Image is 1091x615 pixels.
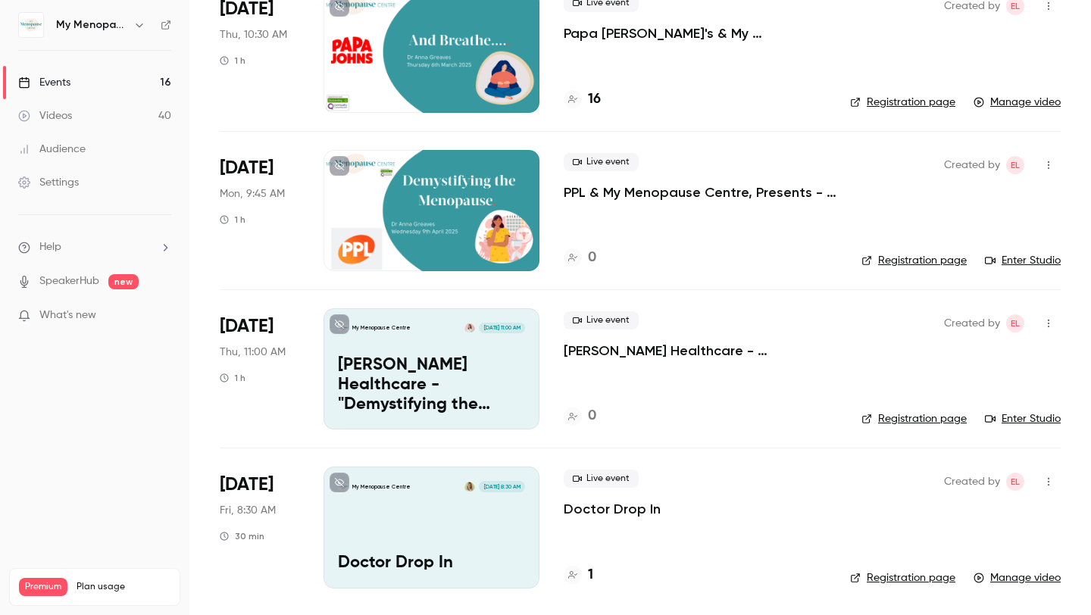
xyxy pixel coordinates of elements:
[1011,314,1020,332] span: EL
[588,565,593,585] h4: 1
[564,311,639,329] span: Live event
[564,248,596,268] a: 0
[564,500,661,518] a: Doctor Drop In
[220,372,245,384] div: 1 h
[39,239,61,255] span: Help
[861,253,967,268] a: Registration page
[324,467,539,588] a: Doctor Drop InMy Menopause CentreClare Spencer[DATE] 8:30 AMDoctor Drop In
[108,274,139,289] span: new
[1006,473,1024,491] span: Emma Lambourne
[985,253,1061,268] a: Enter Studio
[588,89,601,110] h4: 16
[220,55,245,67] div: 1 h
[564,89,601,110] a: 16
[153,309,171,323] iframe: Noticeable Trigger
[944,156,1000,174] span: Created by
[564,470,639,488] span: Live event
[18,75,70,90] div: Events
[220,27,287,42] span: Thu, 10:30 AM
[352,483,411,491] p: My Menopause Centre
[56,17,127,33] h6: My Menopause Centre
[974,95,1061,110] a: Manage video
[464,481,475,492] img: Clare Spencer
[588,248,596,268] h4: 0
[1006,156,1024,174] span: Emma Lambourne
[220,530,264,542] div: 30 min
[564,153,639,171] span: Live event
[220,156,274,180] span: [DATE]
[324,308,539,429] a: Shaw Healthcare - "Demystifying the Menopause"My Menopause CentreDr Clare Spencer[DATE] 11:00 AM[...
[861,411,967,426] a: Registration page
[220,314,274,339] span: [DATE]
[564,24,826,42] a: Papa [PERSON_NAME]'s & My Menopause Centre, Presents - "And Breathe..." The power of talking and ...
[588,406,596,426] h4: 0
[479,323,524,333] span: [DATE] 11:00 AM
[352,324,411,332] p: My Menopause Centre
[220,308,299,429] div: Jan 23 Thu, 12:00 PM (Europe/Paris)
[39,273,99,289] a: SpeakerHub
[18,142,86,157] div: Audience
[18,108,72,123] div: Videos
[464,323,475,333] img: Dr Clare Spencer
[944,314,1000,332] span: Created by
[220,186,285,201] span: Mon, 9:45 AM
[564,406,596,426] a: 0
[1011,473,1020,491] span: EL
[220,503,276,518] span: Fri, 8:30 AM
[39,307,96,323] span: What's new
[1011,156,1020,174] span: EL
[564,183,837,201] a: PPL & My Menopause Centre, Presents - "And Breathe..." The power of talking and alternative thera...
[850,95,955,110] a: Registration page
[564,342,837,360] a: [PERSON_NAME] Healthcare - "Demystifying the Menopause"
[338,356,525,414] p: [PERSON_NAME] Healthcare - "Demystifying the Menopause"
[479,481,524,492] span: [DATE] 8:30 AM
[220,150,299,271] div: Mar 3 Mon, 9:45 AM (Europe/London)
[985,411,1061,426] a: Enter Studio
[220,345,286,360] span: Thu, 11:00 AM
[564,565,593,585] a: 1
[220,467,299,588] div: Jan 10 Fri, 8:30 AM (Europe/London)
[1006,314,1024,332] span: Emma Lambourne
[18,239,171,255] li: help-dropdown-opener
[19,578,67,596] span: Premium
[338,554,525,573] p: Doctor Drop In
[220,473,274,497] span: [DATE]
[19,13,43,37] img: My Menopause Centre
[18,175,79,190] div: Settings
[850,570,955,585] a: Registration page
[974,570,1061,585] a: Manage video
[944,473,1000,491] span: Created by
[77,581,170,593] span: Plan usage
[220,214,245,226] div: 1 h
